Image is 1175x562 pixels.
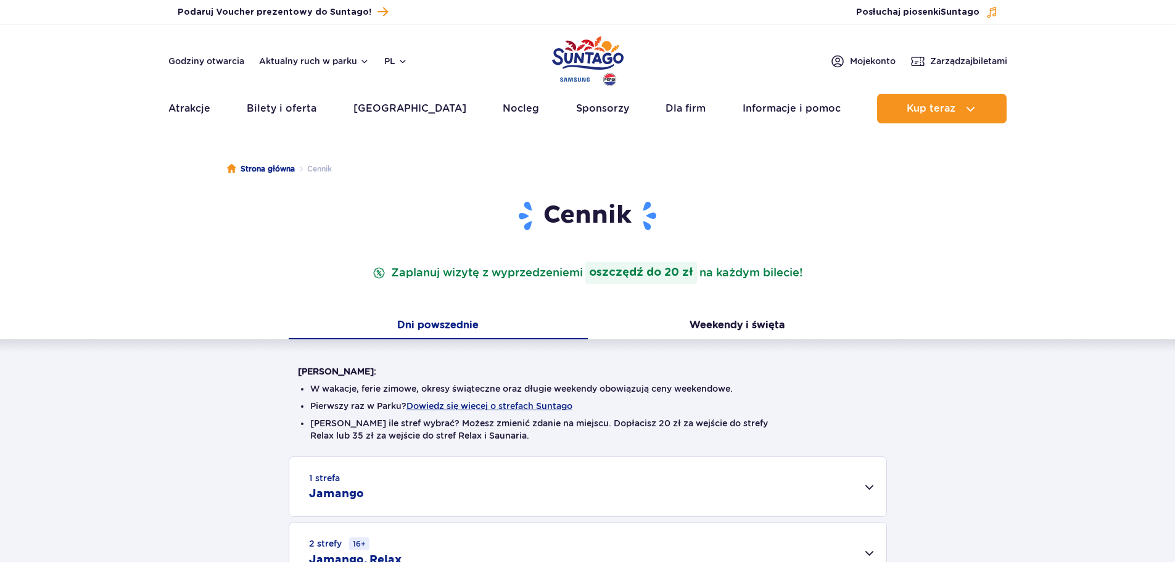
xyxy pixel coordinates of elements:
a: Bilety i oferta [247,94,316,123]
li: Cennik [295,163,332,175]
button: Aktualny ruch w parku [259,56,369,66]
li: W wakacje, ferie zimowe, okresy świąteczne oraz długie weekendy obowiązują ceny weekendowe. [310,382,865,395]
span: Suntago [941,8,979,17]
h1: Cennik [298,200,878,232]
span: Moje konto [850,55,896,67]
small: 2 strefy [309,537,369,550]
button: Kup teraz [877,94,1007,123]
button: Dni powszednie [289,313,588,339]
span: Posłuchaj piosenki [856,6,979,19]
a: Zarządzajbiletami [910,54,1007,68]
span: Podaruj Voucher prezentowy do Suntago! [178,6,371,19]
strong: [PERSON_NAME]: [298,366,376,376]
span: Zarządzaj biletami [930,55,1007,67]
button: pl [384,55,408,67]
a: Park of Poland [552,31,624,88]
a: Dla firm [666,94,706,123]
button: Posłuchaj piosenkiSuntago [856,6,998,19]
a: Sponsorzy [576,94,629,123]
li: Pierwszy raz w Parku? [310,400,865,412]
button: Dowiedz się więcej o strefach Suntago [406,401,572,411]
a: [GEOGRAPHIC_DATA] [353,94,466,123]
strong: oszczędź do 20 zł [585,262,697,284]
small: 1 strefa [309,472,340,484]
a: Godziny otwarcia [168,55,244,67]
a: Nocleg [503,94,539,123]
p: Zaplanuj wizytę z wyprzedzeniem na każdym bilecie! [370,262,805,284]
a: Strona główna [227,163,295,175]
span: Kup teraz [907,103,955,114]
small: 16+ [349,537,369,550]
a: Informacje i pomoc [743,94,841,123]
a: Podaruj Voucher prezentowy do Suntago! [178,4,388,20]
button: Weekendy i święta [588,313,887,339]
li: [PERSON_NAME] ile stref wybrać? Możesz zmienić zdanie na miejscu. Dopłacisz 20 zł za wejście do s... [310,417,865,442]
a: Atrakcje [168,94,210,123]
a: Mojekonto [830,54,896,68]
h2: Jamango [309,487,364,502]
